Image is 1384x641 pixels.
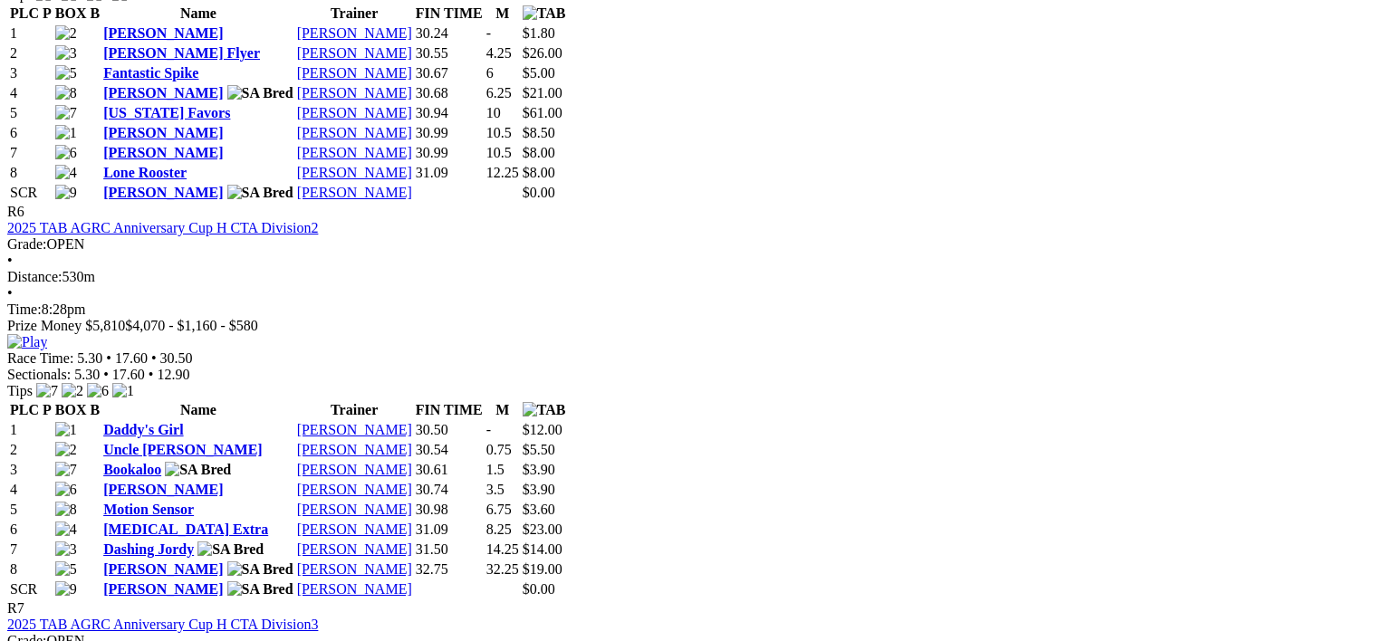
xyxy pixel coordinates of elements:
[165,462,231,478] img: SA Bred
[43,5,52,21] span: P
[523,581,555,597] span: $0.00
[415,124,484,142] td: 30.99
[103,502,194,517] a: Motion Sensor
[486,521,512,537] text: 8.25
[9,64,53,82] td: 3
[103,145,223,160] a: [PERSON_NAME]
[7,617,318,632] a: 2025 TAB AGRC Anniversary Cup H CTA Division3
[415,481,484,499] td: 30.74
[9,560,53,579] td: 8
[9,24,53,43] td: 1
[297,185,412,200] a: [PERSON_NAME]
[90,5,100,21] span: B
[103,165,187,180] a: Lone Rooster
[227,185,293,201] img: SA Bred
[9,144,53,162] td: 7
[55,482,77,498] img: 6
[74,367,100,382] span: 5.30
[55,502,77,518] img: 8
[9,421,53,439] td: 1
[485,401,520,419] th: M
[415,144,484,162] td: 30.99
[297,145,412,160] a: [PERSON_NAME]
[523,502,555,517] span: $3.60
[523,85,562,100] span: $21.00
[486,561,519,577] text: 32.25
[7,350,73,366] span: Race Time:
[90,402,100,417] span: B
[523,145,555,160] span: $8.00
[36,383,58,399] img: 7
[7,253,13,268] span: •
[297,462,412,477] a: [PERSON_NAME]
[415,24,484,43] td: 30.24
[415,441,484,459] td: 30.54
[115,350,148,366] span: 17.60
[7,367,71,382] span: Sectionals:
[9,481,53,499] td: 4
[112,367,145,382] span: 17.60
[296,401,413,419] th: Trainer
[485,5,520,23] th: M
[486,502,512,517] text: 6.75
[297,125,412,140] a: [PERSON_NAME]
[523,422,562,437] span: $12.00
[297,541,412,557] a: [PERSON_NAME]
[55,25,77,42] img: 2
[103,125,223,140] a: [PERSON_NAME]
[55,45,77,62] img: 3
[523,5,566,22] img: TAB
[523,65,555,81] span: $5.00
[106,350,111,366] span: •
[486,442,512,457] text: 0.75
[486,45,512,61] text: 4.25
[9,521,53,539] td: 6
[415,64,484,82] td: 30.67
[87,383,109,399] img: 6
[43,402,52,417] span: P
[486,65,494,81] text: 6
[523,105,562,120] span: $61.00
[157,367,189,382] span: 12.90
[415,560,484,579] td: 32.75
[7,269,1363,285] div: 530m
[7,236,47,252] span: Grade:
[523,165,555,180] span: $8.00
[102,5,294,23] th: Name
[296,5,413,23] th: Trainer
[62,383,83,399] img: 2
[297,482,412,497] a: [PERSON_NAME]
[103,25,223,41] a: [PERSON_NAME]
[9,84,53,102] td: 4
[523,482,555,497] span: $3.90
[103,185,223,200] a: [PERSON_NAME]
[102,401,294,419] th: Name
[197,541,264,558] img: SA Bred
[55,402,87,417] span: BOX
[55,165,77,181] img: 4
[523,45,562,61] span: $26.00
[415,461,484,479] td: 30.61
[7,301,42,317] span: Time:
[103,45,260,61] a: [PERSON_NAME] Flyer
[486,85,512,100] text: 6.25
[55,422,77,438] img: 1
[415,401,484,419] th: FIN TIME
[9,441,53,459] td: 2
[523,402,566,418] img: TAB
[9,461,53,479] td: 3
[7,301,1363,318] div: 8:28pm
[227,581,293,598] img: SA Bred
[415,44,484,62] td: 30.55
[486,482,505,497] text: 3.5
[55,5,87,21] span: BOX
[55,442,77,458] img: 2
[9,124,53,142] td: 6
[10,5,39,21] span: PLC
[523,125,555,140] span: $8.50
[9,44,53,62] td: 2
[7,318,1363,334] div: Prize Money $5,810
[7,220,318,235] a: 2025 TAB AGRC Anniversary Cup H CTA Division2
[415,501,484,519] td: 30.98
[523,541,562,557] span: $14.00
